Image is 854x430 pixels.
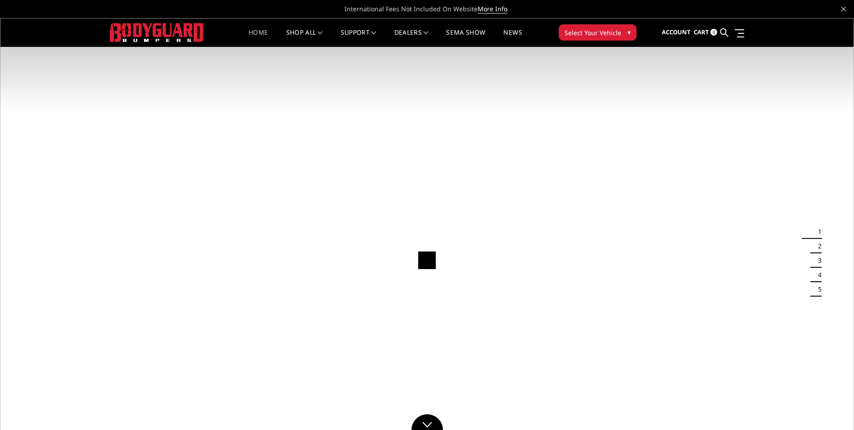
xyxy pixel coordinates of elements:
a: News [503,29,522,47]
a: SEMA Show [446,29,485,47]
a: Cart 0 [694,20,717,45]
span: Account [662,28,691,36]
button: 3 of 5 [813,253,822,268]
img: BODYGUARD BUMPERS [110,23,204,41]
span: Cart [694,28,709,36]
a: Home [249,29,268,47]
a: Account [662,20,691,45]
button: Select Your Vehicle [559,24,637,41]
button: 4 of 5 [813,268,822,282]
a: Dealers [394,29,429,47]
button: 2 of 5 [813,239,822,253]
a: shop all [286,29,323,47]
span: 0 [710,29,717,36]
a: More Info [478,5,507,14]
a: Click to Down [411,414,443,430]
span: ▾ [628,27,631,37]
span: Select Your Vehicle [565,28,621,37]
a: Support [341,29,376,47]
button: 5 of 5 [813,282,822,297]
button: 1 of 5 [813,224,822,239]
